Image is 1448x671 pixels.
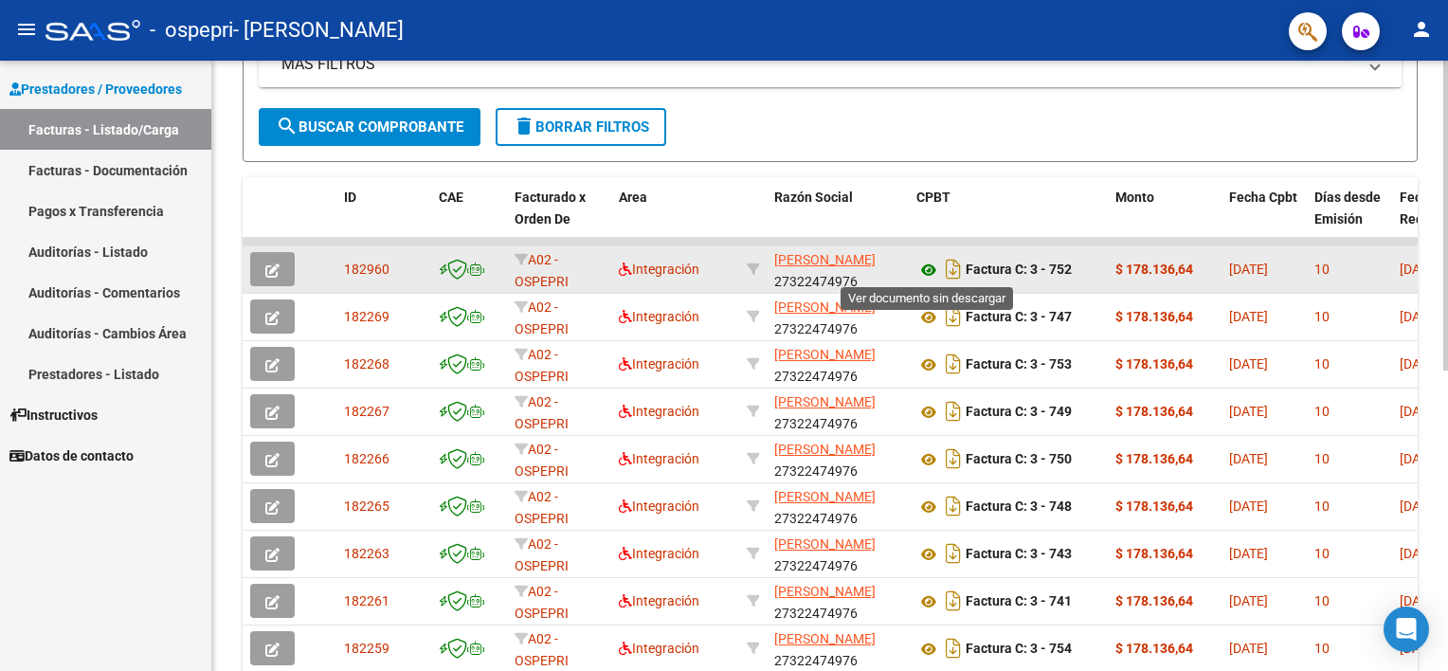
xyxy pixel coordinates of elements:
[515,394,569,431] span: A02 - OSPEPRI
[233,9,404,51] span: - [PERSON_NAME]
[966,547,1072,562] strong: Factura C: 3 - 743
[941,633,966,663] i: Descargar documento
[619,546,699,561] span: Integración
[1229,593,1268,608] span: [DATE]
[344,641,389,656] span: 182259
[336,177,431,261] datatable-header-cell: ID
[619,356,699,372] span: Integración
[1115,190,1154,205] span: Monto
[966,452,1072,467] strong: Factura C: 3 - 750
[1229,499,1268,514] span: [DATE]
[1314,546,1330,561] span: 10
[515,299,569,336] span: A02 - OSPEPRI
[1314,641,1330,656] span: 10
[774,391,901,431] div: 27322474976
[1229,262,1268,277] span: [DATE]
[1229,190,1297,205] span: Fecha Cpbt
[1400,404,1439,419] span: [DATE]
[9,445,134,466] span: Datos de contacto
[439,190,463,205] span: CAE
[774,439,901,479] div: 27322474976
[1400,593,1439,608] span: [DATE]
[619,404,699,419] span: Integración
[774,347,876,362] span: [PERSON_NAME]
[515,442,569,479] span: A02 - OSPEPRI
[909,177,1108,261] datatable-header-cell: CPBT
[1314,356,1330,372] span: 10
[515,347,569,384] span: A02 - OSPEPRI
[619,451,699,466] span: Integración
[774,631,876,646] span: [PERSON_NAME]
[1400,309,1439,324] span: [DATE]
[619,641,699,656] span: Integración
[1384,607,1429,652] div: Open Intercom Messenger
[344,593,389,608] span: 182261
[1314,451,1330,466] span: 10
[1400,262,1439,277] span: [DATE]
[966,263,1072,278] strong: Factura C: 3 - 752
[344,309,389,324] span: 182269
[515,190,586,227] span: Facturado x Orden De
[774,299,876,315] span: [PERSON_NAME]
[344,190,356,205] span: ID
[515,584,569,621] span: A02 - OSPEPRI
[1314,499,1330,514] span: 10
[774,394,876,409] span: [PERSON_NAME]
[941,586,966,616] i: Descargar documento
[1229,546,1268,561] span: [DATE]
[1314,262,1330,277] span: 10
[611,177,739,261] datatable-header-cell: Area
[774,584,876,599] span: [PERSON_NAME]
[774,536,876,552] span: [PERSON_NAME]
[1222,177,1307,261] datatable-header-cell: Fecha Cpbt
[619,309,699,324] span: Integración
[941,349,966,379] i: Descargar documento
[1115,356,1193,372] strong: $ 178.136,64
[966,405,1072,420] strong: Factura C: 3 - 749
[774,252,876,267] span: [PERSON_NAME]
[15,18,38,41] mat-icon: menu
[513,115,535,137] mat-icon: delete
[344,499,389,514] span: 182265
[344,356,389,372] span: 182268
[1229,356,1268,372] span: [DATE]
[774,190,853,205] span: Razón Social
[515,536,569,573] span: A02 - OSPEPRI
[1400,499,1439,514] span: [DATE]
[344,262,389,277] span: 182960
[515,252,569,289] span: A02 - OSPEPRI
[1314,593,1330,608] span: 10
[1115,451,1193,466] strong: $ 178.136,64
[774,486,901,526] div: 27322474976
[1410,18,1433,41] mat-icon: person
[941,538,966,569] i: Descargar documento
[966,357,1072,372] strong: Factura C: 3 - 753
[774,534,901,573] div: 27322474976
[515,489,569,526] span: A02 - OSPEPRI
[9,79,182,100] span: Prestadores / Proveedores
[9,405,98,426] span: Instructivos
[767,177,909,261] datatable-header-cell: Razón Social
[774,249,901,289] div: 27322474976
[1229,641,1268,656] span: [DATE]
[1314,309,1330,324] span: 10
[1229,309,1268,324] span: [DATE]
[259,42,1402,87] mat-expansion-panel-header: MAS FILTROS
[150,9,233,51] span: - ospepri
[774,489,876,504] span: [PERSON_NAME]
[344,404,389,419] span: 182267
[507,177,611,261] datatable-header-cell: Facturado x Orden De
[1314,190,1381,227] span: Días desde Emisión
[276,118,463,136] span: Buscar Comprobante
[941,254,966,284] i: Descargar documento
[774,297,901,336] div: 27322474976
[344,546,389,561] span: 182263
[941,444,966,474] i: Descargar documento
[1307,177,1392,261] datatable-header-cell: Días desde Emisión
[513,118,649,136] span: Borrar Filtros
[1115,262,1193,277] strong: $ 178.136,64
[259,108,480,146] button: Buscar Comprobante
[1229,451,1268,466] span: [DATE]
[281,54,1356,75] mat-panel-title: MAS FILTROS
[1115,404,1193,419] strong: $ 178.136,64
